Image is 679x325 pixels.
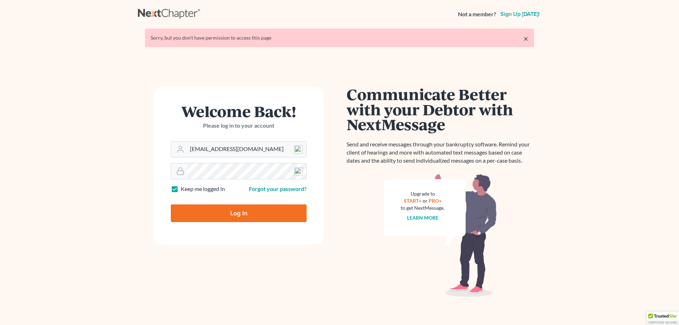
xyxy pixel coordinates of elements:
h1: Communicate Better with your Debtor with NextMessage [347,87,534,132]
div: Upgrade to [401,190,445,197]
a: Forgot your password? [249,185,307,192]
span: or [423,198,428,204]
img: npw-badge-icon-locked.svg [294,167,303,176]
a: Learn more [407,215,439,221]
strong: Not a member? [458,10,496,18]
img: npw-badge-icon-locked.svg [294,145,303,154]
input: Log In [171,204,307,222]
h1: Welcome Back! [171,104,307,119]
a: × [523,34,528,43]
p: Please log in to your account [171,122,307,130]
div: Sorry, but you don't have permission to access this page [151,34,528,41]
div: TrustedSite Certified [646,312,679,325]
img: nextmessage_bg-59042aed3d76b12b5cd301f8e5b87938c9018125f34e5fa2b7a6b67550977c72.svg [384,173,497,297]
input: Email Address [187,141,306,157]
a: Sign up [DATE]! [499,11,541,17]
div: to get NextMessage. [401,204,445,211]
a: START+ [404,198,422,204]
p: Send and receive messages through your bankruptcy software. Remind your client of hearings and mo... [347,140,534,165]
a: PRO+ [429,198,442,204]
label: Keep me logged in [181,185,225,193]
